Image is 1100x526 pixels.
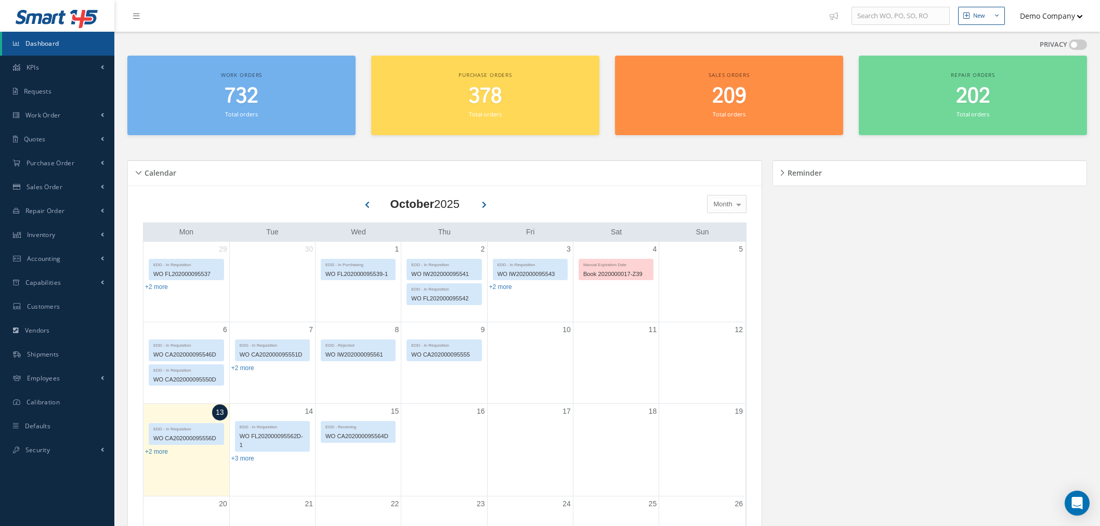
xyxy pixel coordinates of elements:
[459,71,512,78] span: Purchase orders
[321,422,395,430] div: EDD - Receiving
[217,496,229,511] a: October 20, 2025
[615,56,843,135] a: Sales orders 209 Total orders
[407,284,481,293] div: EDD - In Requisition
[229,322,315,403] td: October 7, 2025
[141,165,176,178] h5: Calendar
[407,259,481,268] div: EDD - In Requisition
[957,110,989,118] small: Total orders
[489,283,512,291] a: Show 2 more events
[316,404,401,496] td: October 15, 2025
[229,242,315,322] td: September 30, 2025
[27,398,60,406] span: Calibration
[149,259,224,268] div: EDD - In Requisition
[712,82,747,111] span: 209
[487,322,573,403] td: October 10, 2025
[565,242,573,257] a: October 3, 2025
[27,254,61,263] span: Accounting
[468,82,502,111] span: 378
[390,195,460,213] div: 2025
[264,226,281,239] a: Tuesday
[560,404,573,419] a: October 17, 2025
[737,242,745,257] a: October 5, 2025
[371,56,599,135] a: Purchase orders 378 Total orders
[859,56,1087,135] a: Repair orders 202 Total orders
[27,302,60,311] span: Customers
[24,135,46,143] span: Quotes
[25,278,61,287] span: Capabilities
[303,496,315,511] a: October 21, 2025
[149,365,224,374] div: EDD - In Requisition
[407,268,481,280] div: WO IW202000095541
[25,39,59,48] span: Dashboard
[149,268,224,280] div: WO FL202000095537
[407,293,481,305] div: WO FL202000095542
[2,32,114,56] a: Dashboard
[27,182,62,191] span: Sales Order
[235,340,309,349] div: EDD - In Requisition
[493,259,567,268] div: EDD - In Requisition
[1010,6,1083,26] button: Demo Company
[493,268,567,280] div: WO IW202000095543
[25,111,61,120] span: Work Order
[958,7,1005,25] button: New
[407,340,481,349] div: EDD - In Requisition
[390,198,434,211] b: October
[321,340,395,349] div: EDD - Rejected
[27,159,74,167] span: Purchase Order
[393,322,401,337] a: October 8, 2025
[149,349,224,361] div: WO CA202000095546D
[1040,40,1067,50] label: PRIVACY
[475,496,487,511] a: October 23, 2025
[149,340,224,349] div: EDD - In Requisition
[579,268,653,280] div: Book 2020000017-Z39
[784,165,822,178] h5: Reminder
[321,349,395,361] div: WO IW202000095561
[709,71,749,78] span: Sales orders
[573,404,659,496] td: October 18, 2025
[659,242,745,322] td: October 5, 2025
[401,322,487,403] td: October 9, 2025
[143,242,229,322] td: September 29, 2025
[27,374,60,383] span: Employees
[647,404,659,419] a: October 18, 2025
[231,364,254,372] a: Show 2 more events
[212,404,228,420] a: October 13, 2025
[149,432,224,444] div: WO CA202000095556D
[487,242,573,322] td: October 3, 2025
[393,242,401,257] a: October 1, 2025
[609,226,624,239] a: Saturday
[321,268,395,280] div: WO FL202000095539-1
[225,110,257,118] small: Total orders
[27,350,59,359] span: Shipments
[303,242,315,257] a: September 30, 2025
[225,82,258,111] span: 732
[401,242,487,322] td: October 2, 2025
[235,422,309,430] div: EDD - In Requisition
[235,349,309,361] div: WO CA202000095551D
[145,448,168,455] a: Show 2 more events
[973,11,985,20] div: New
[573,322,659,403] td: October 11, 2025
[235,430,309,451] div: WO FL202000095562D-1
[732,404,745,419] a: October 19, 2025
[956,82,990,111] span: 202
[573,242,659,322] td: October 4, 2025
[732,496,745,511] a: October 26, 2025
[231,455,254,462] a: Show 3 more events
[27,63,39,72] span: KPIs
[694,226,711,239] a: Sunday
[221,71,262,78] span: Work orders
[221,322,229,337] a: October 6, 2025
[479,242,487,257] a: October 2, 2025
[650,242,659,257] a: October 4, 2025
[951,71,995,78] span: Repair orders
[407,349,481,361] div: WO CA202000095555
[229,404,315,496] td: October 14, 2025
[316,242,401,322] td: October 1, 2025
[647,496,659,511] a: October 25, 2025
[217,242,229,257] a: September 29, 2025
[25,326,50,335] span: Vendors
[389,496,401,511] a: October 22, 2025
[24,87,51,96] span: Requests
[177,226,195,239] a: Monday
